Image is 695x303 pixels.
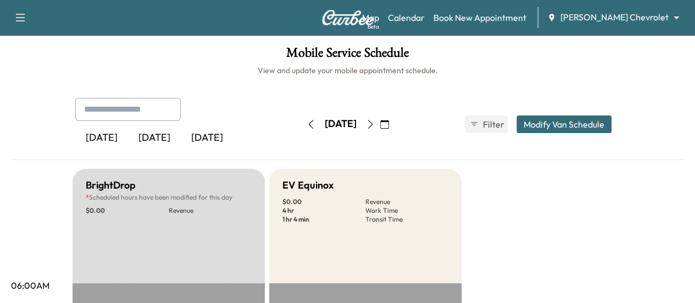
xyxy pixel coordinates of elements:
h5: EV Equinox [282,178,333,193]
div: [DATE] [325,117,357,131]
span: [PERSON_NAME] Chevrolet [560,11,669,24]
button: Filter [465,115,508,133]
p: Transit Time [365,215,448,224]
h1: Mobile Service Schedule [11,46,684,65]
p: Revenue [169,206,252,215]
div: [DATE] [181,125,233,151]
h6: View and update your mobile appointment schedule. [11,65,684,76]
div: [DATE] [128,125,181,151]
h5: BrightDrop [86,178,136,193]
p: 06:00AM [11,279,49,292]
p: Scheduled hours have been modified for this day [86,193,252,202]
span: Filter [483,118,503,131]
img: Curbee Logo [321,10,374,25]
p: 1 hr 4 min [282,215,365,224]
p: $ 0.00 [282,197,365,206]
button: Modify Van Schedule [516,115,611,133]
div: Beta [368,23,379,31]
p: $ 0.00 [86,206,169,215]
a: Calendar [388,11,425,24]
p: Revenue [365,197,448,206]
p: 4 hr [282,206,365,215]
a: MapBeta [362,11,379,24]
div: [DATE] [75,125,128,151]
a: Book New Appointment [433,11,526,24]
p: Work Time [365,206,448,215]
